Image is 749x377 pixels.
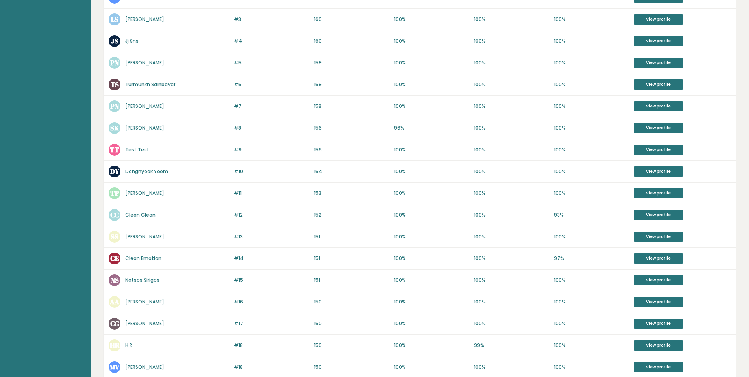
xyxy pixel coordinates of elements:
[125,59,164,66] a: [PERSON_NAME]
[394,255,469,262] p: 100%
[314,146,389,153] p: 156
[474,211,549,219] p: 100%
[394,16,469,23] p: 100%
[394,59,469,66] p: 100%
[314,277,389,284] p: 151
[554,81,629,88] p: 100%
[110,145,119,154] text: TT
[554,233,629,240] p: 100%
[125,277,160,283] a: Notsos Sirigos
[474,233,549,240] p: 100%
[125,124,164,131] a: [PERSON_NAME]
[314,81,389,88] p: 159
[474,38,549,45] p: 100%
[314,255,389,262] p: 151
[634,79,683,90] a: View profile
[314,124,389,132] p: 156
[554,124,629,132] p: 100%
[234,320,309,327] p: #17
[234,211,309,219] p: #12
[554,190,629,197] p: 100%
[314,190,389,197] p: 153
[234,233,309,240] p: #13
[234,16,309,23] p: #3
[634,58,683,68] a: View profile
[111,80,119,89] text: TS
[394,233,469,240] p: 100%
[110,210,119,219] text: CC
[125,255,161,262] a: Clean Emotion
[394,103,469,110] p: 100%
[314,364,389,371] p: 150
[554,146,629,153] p: 100%
[634,362,683,372] a: View profile
[314,298,389,305] p: 150
[394,342,469,349] p: 100%
[109,362,120,371] text: MV
[554,277,629,284] p: 100%
[394,168,469,175] p: 100%
[634,166,683,177] a: View profile
[234,364,309,371] p: #18
[394,124,469,132] p: 96%
[474,81,549,88] p: 100%
[111,36,118,45] text: JS
[110,167,120,176] text: DY
[634,145,683,155] a: View profile
[394,38,469,45] p: 100%
[125,364,164,370] a: [PERSON_NAME]
[234,255,309,262] p: #14
[110,58,119,67] text: PN
[554,168,629,175] p: 100%
[110,319,119,328] text: CG
[474,298,549,305] p: 100%
[634,275,683,285] a: View profile
[234,342,309,349] p: #18
[554,103,629,110] p: 100%
[314,342,389,349] p: 150
[111,275,119,285] text: NS
[234,190,309,197] p: #11
[234,168,309,175] p: #10
[125,81,175,88] a: Turmunkh Sainbayar
[125,38,139,44] a: Jj Sns
[474,124,549,132] p: 100%
[474,190,549,197] p: 100%
[394,190,469,197] p: 100%
[111,232,118,241] text: SS
[394,146,469,153] p: 100%
[110,341,120,350] text: HR
[554,342,629,349] p: 100%
[394,81,469,88] p: 100%
[634,210,683,220] a: View profile
[125,211,156,218] a: Clean Clean
[234,124,309,132] p: #8
[314,168,389,175] p: 154
[234,38,309,45] p: #4
[554,320,629,327] p: 100%
[474,168,549,175] p: 100%
[314,38,389,45] p: 160
[554,211,629,219] p: 93%
[234,59,309,66] p: #5
[125,190,164,196] a: [PERSON_NAME]
[634,14,683,25] a: View profile
[125,320,164,327] a: [PERSON_NAME]
[554,364,629,371] p: 100%
[634,319,683,329] a: View profile
[234,81,309,88] p: #5
[554,255,629,262] p: 97%
[314,16,389,23] p: 160
[314,103,389,110] p: 158
[474,255,549,262] p: 100%
[234,277,309,284] p: #15
[634,36,683,46] a: View profile
[554,298,629,305] p: 100%
[554,59,629,66] p: 100%
[634,188,683,198] a: View profile
[394,298,469,305] p: 100%
[634,297,683,307] a: View profile
[125,342,132,349] a: H R
[234,146,309,153] p: #9
[110,102,119,111] text: PN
